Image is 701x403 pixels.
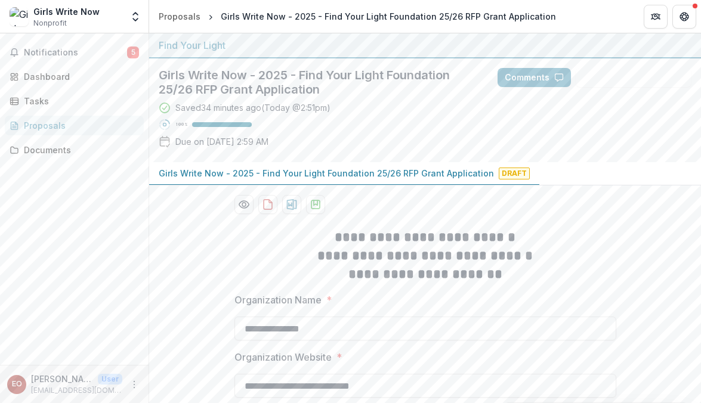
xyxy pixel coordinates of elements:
a: Tasks [5,91,144,111]
div: Find Your Light [159,38,691,52]
p: Due on [DATE] 2:59 AM [175,135,268,148]
img: Girls Write Now [10,7,29,26]
div: Proposals [24,119,134,132]
span: Draft [499,168,530,179]
button: Open entity switcher [127,5,144,29]
a: Proposals [5,116,144,135]
button: Answer Suggestions [576,68,691,87]
span: 5 [127,46,139,58]
div: Saved 34 minutes ago ( Today @ 2:51pm ) [175,101,331,114]
button: download-proposal [282,195,301,214]
div: Tasks [24,95,134,107]
button: Preview 791b3647-a0ee-489b-be5f-4205acae1450-0.pdf [234,195,254,214]
nav: breadcrumb [154,8,561,25]
p: 100 % [175,120,187,129]
button: Comments [498,68,571,87]
div: Emily Oppenheimer [12,380,22,388]
p: Organization Website [234,350,332,364]
p: User [98,374,122,385]
h2: Girls Write Now - 2025 - Find Your Light Foundation 25/26 RFP Grant Application [159,68,478,97]
p: [PERSON_NAME] [31,373,93,385]
span: Notifications [24,48,127,58]
button: download-proposal [258,195,277,214]
p: [EMAIL_ADDRESS][DOMAIN_NAME] [31,385,122,396]
a: Documents [5,140,144,160]
button: Notifications5 [5,43,144,62]
button: More [127,377,141,392]
div: Girls Write Now - 2025 - Find Your Light Foundation 25/26 RFP Grant Application [221,10,556,23]
div: Proposals [159,10,200,23]
a: Proposals [154,8,205,25]
div: Dashboard [24,70,134,83]
p: Girls Write Now - 2025 - Find Your Light Foundation 25/26 RFP Grant Application [159,167,494,179]
div: Girls Write Now [33,5,100,18]
button: Partners [644,5,668,29]
p: Organization Name [234,293,322,307]
div: Documents [24,144,134,156]
button: Get Help [672,5,696,29]
a: Dashboard [5,67,144,86]
span: Nonprofit [33,18,67,29]
button: download-proposal [306,195,325,214]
